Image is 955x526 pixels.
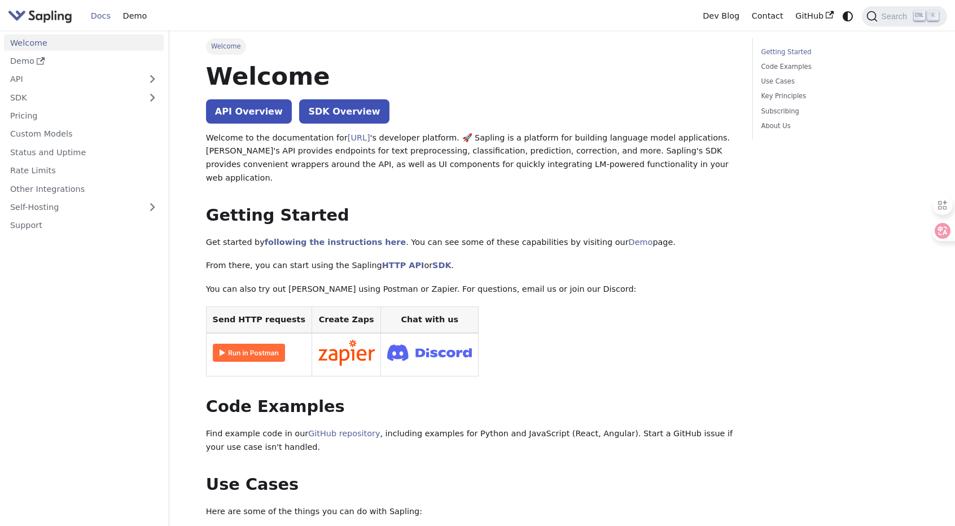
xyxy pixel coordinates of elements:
[308,429,380,438] a: GitHub repository
[761,91,914,102] a: Key Principles
[4,89,141,106] a: SDK
[840,8,856,24] button: Switch between dark and light mode (currently system mode)
[862,6,947,27] button: Search (Ctrl+K)
[432,261,451,270] a: SDK
[4,108,164,124] a: Pricing
[4,163,164,179] a: Rate Limits
[8,8,72,24] img: Sapling.ai
[381,306,479,333] th: Chat with us
[761,76,914,87] a: Use Cases
[348,133,370,142] a: [URL]
[4,126,164,142] a: Custom Models
[387,341,472,364] img: Join Discord
[206,131,737,185] p: Welcome to the documentation for 's developer platform. 🚀 Sapling is a platform for building lang...
[206,61,737,91] h1: Welcome
[206,205,737,226] h2: Getting Started
[8,8,76,24] a: Sapling.ai
[265,238,406,247] a: following the instructions here
[141,89,164,106] button: Expand sidebar category 'SDK'
[761,47,914,58] a: Getting Started
[206,259,737,273] p: From there, you can start using the Sapling or .
[4,34,164,51] a: Welcome
[213,344,285,362] img: Run in Postman
[878,12,914,21] span: Search
[206,283,737,296] p: You can also try out [PERSON_NAME] using Postman or Zapier. For questions, email us or join our D...
[318,340,375,366] img: Connect in Zapier
[761,121,914,131] a: About Us
[141,71,164,87] button: Expand sidebar category 'API'
[382,261,424,270] a: HTTP API
[206,38,737,54] nav: Breadcrumbs
[299,99,389,124] a: SDK Overview
[206,475,737,495] h2: Use Cases
[4,71,141,87] a: API
[206,505,737,519] p: Here are some of the things you can do with Sapling:
[206,38,246,54] span: Welcome
[4,181,164,197] a: Other Integrations
[927,11,939,21] kbd: K
[761,62,914,72] a: Code Examples
[4,144,164,160] a: Status and Uptime
[696,7,745,25] a: Dev Blog
[206,427,737,454] p: Find example code in our , including examples for Python and JavaScript (React, Angular). Start a...
[746,7,790,25] a: Contact
[789,7,839,25] a: GitHub
[206,397,737,417] h2: Code Examples
[4,199,164,216] a: Self-Hosting
[206,306,312,333] th: Send HTTP requests
[4,217,164,234] a: Support
[312,306,381,333] th: Create Zaps
[117,7,153,25] a: Demo
[629,238,653,247] a: Demo
[206,236,737,249] p: Get started by . You can see some of these capabilities by visiting our page.
[761,106,914,117] a: Subscribing
[4,53,164,69] a: Demo
[206,99,292,124] a: API Overview
[85,7,117,25] a: Docs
